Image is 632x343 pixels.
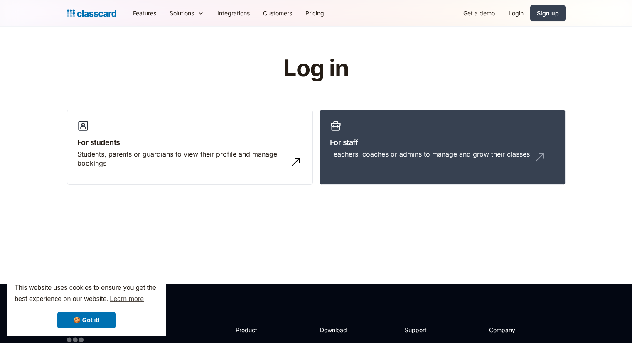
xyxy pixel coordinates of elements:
[320,110,566,185] a: For staffTeachers, coaches or admins to manage and grow their classes
[330,137,555,148] h3: For staff
[489,326,544,334] h2: Company
[211,4,256,22] a: Integrations
[67,110,313,185] a: For studentsStudents, parents or guardians to view their profile and manage bookings
[502,4,530,22] a: Login
[7,275,166,336] div: cookieconsent
[530,5,566,21] a: Sign up
[457,4,502,22] a: Get a demo
[15,283,158,305] span: This website uses cookies to ensure you get the best experience on our website.
[108,293,145,305] a: learn more about cookies
[236,326,280,334] h2: Product
[126,4,163,22] a: Features
[184,56,448,81] h1: Log in
[537,9,559,17] div: Sign up
[77,149,286,168] div: Students, parents or guardians to view their profile and manage bookings
[256,4,299,22] a: Customers
[405,326,438,334] h2: Support
[163,4,211,22] div: Solutions
[330,149,530,159] div: Teachers, coaches or admins to manage and grow their classes
[67,7,116,19] a: home
[170,9,194,17] div: Solutions
[77,137,302,148] h3: For students
[320,326,354,334] h2: Download
[299,4,331,22] a: Pricing
[57,312,116,328] a: dismiss cookie message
